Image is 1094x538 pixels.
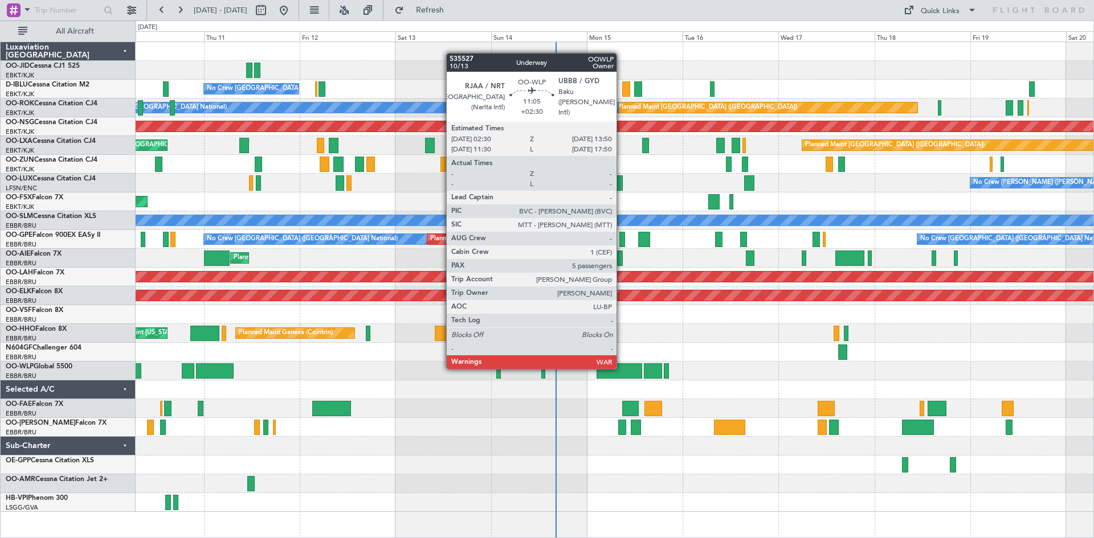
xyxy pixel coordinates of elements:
span: OE-GPP [6,457,31,464]
span: OO-HHO [6,326,35,332]
a: OO-HHOFalcon 8X [6,326,67,332]
a: EBKT/KJK [6,203,34,211]
a: OO-LXACessna Citation CJ4 [6,138,96,145]
a: OO-FSXFalcon 7X [6,194,63,201]
a: D-IBLUCessna Citation M2 [6,81,89,88]
a: EBBR/BRU [6,428,36,437]
div: Planned Maint Geneva (Cointrin) [239,325,333,342]
span: OO-ROK [6,100,34,107]
a: EBKT/KJK [6,146,34,155]
div: Wed 17 [778,31,874,42]
a: OO-VSFFalcon 8X [6,307,63,314]
a: EBBR/BRU [6,259,36,268]
a: OO-WLPGlobal 5500 [6,363,72,370]
span: OO-ELK [6,288,31,295]
span: OO-SLM [6,213,33,220]
a: EBBR/BRU [6,278,36,286]
div: Planned Maint [GEOGRAPHIC_DATA] ([GEOGRAPHIC_DATA]) [618,99,797,116]
span: D-IBLU [6,81,28,88]
a: OO-AMRCessna Citation Jet 2+ [6,476,108,483]
a: OO-ELKFalcon 8X [6,288,63,295]
div: Mon 15 [587,31,683,42]
a: EBBR/BRU [6,353,36,362]
a: LFSN/ENC [6,184,37,192]
a: OO-ROKCessna Citation CJ4 [6,100,97,107]
a: EBKT/KJK [6,71,34,80]
span: [DATE] - [DATE] [194,5,247,15]
div: Sat 13 [395,31,491,42]
span: OO-LXA [6,138,32,145]
button: All Aircraft [13,22,124,40]
a: EBKT/KJK [6,90,34,98]
a: OE-GPPCessna Citation XLS [6,457,94,464]
a: OO-LUXCessna Citation CJ4 [6,175,96,182]
a: OO-SLMCessna Citation XLS [6,213,96,220]
span: OO-VSF [6,307,32,314]
span: OO-FSX [6,194,32,201]
span: OO-AIE [6,250,30,257]
a: EBBR/BRU [6,372,36,380]
a: OO-[PERSON_NAME]Falcon 7X [6,420,107,426]
span: OO-[PERSON_NAME] [6,420,75,426]
a: EBKT/KJK [6,165,34,174]
a: EBBR/BRU [6,409,36,418]
span: N604GF [6,344,32,351]
div: Fri 12 [300,31,395,42]
a: HB-VPIPhenom 300 [6,495,68,502]
span: OO-GPE [6,232,32,239]
a: LSGG/GVA [6,503,38,512]
span: OO-JID [6,63,30,69]
span: All Aircraft [30,27,120,35]
div: Tue 16 [683,31,778,42]
div: Wed 10 [108,31,203,42]
span: OO-AMR [6,476,35,483]
span: OO-NSG [6,119,34,126]
button: Quick Links [898,1,982,19]
div: No Crew [GEOGRAPHIC_DATA] ([GEOGRAPHIC_DATA] National) [207,80,398,97]
a: EBKT/KJK [6,128,34,136]
div: No Crew [GEOGRAPHIC_DATA] ([GEOGRAPHIC_DATA] National) [207,231,398,248]
button: Refresh [389,1,458,19]
span: OO-LAH [6,269,33,276]
span: HB-VPI [6,495,28,502]
span: OO-WLP [6,363,34,370]
a: EBBR/BRU [6,221,36,230]
a: OO-ZUNCessna Citation CJ4 [6,157,97,163]
input: Trip Number [35,2,100,19]
div: Planned Maint [GEOGRAPHIC_DATA] ([GEOGRAPHIC_DATA]) [234,249,413,266]
div: Thu 11 [204,31,300,42]
span: Refresh [406,6,454,14]
a: EBBR/BRU [6,297,36,305]
span: OO-FAE [6,401,32,408]
div: Sun 14 [491,31,587,42]
a: EBBR/BRU [6,334,36,343]
a: EBBR/BRU [6,315,36,324]
div: Fri 19 [970,31,1066,42]
a: EBBR/BRU [6,240,36,249]
a: OO-AIEFalcon 7X [6,250,62,257]
a: OO-NSGCessna Citation CJ4 [6,119,97,126]
div: [DATE] [138,23,157,32]
a: EBKT/KJK [6,109,34,117]
div: Quick Links [921,6,960,17]
div: Thu 18 [875,31,970,42]
a: OO-LAHFalcon 7X [6,269,64,276]
span: OO-LUX [6,175,32,182]
a: OO-JIDCessna CJ1 525 [6,63,80,69]
span: OO-ZUN [6,157,34,163]
a: OO-FAEFalcon 7X [6,401,63,408]
a: OO-GPEFalcon 900EX EASy II [6,232,100,239]
a: N604GFChallenger 604 [6,344,81,351]
div: Planned Maint [GEOGRAPHIC_DATA] ([GEOGRAPHIC_DATA]) [805,137,985,154]
div: Planned Maint [GEOGRAPHIC_DATA] ([GEOGRAPHIC_DATA] National) [430,231,636,248]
